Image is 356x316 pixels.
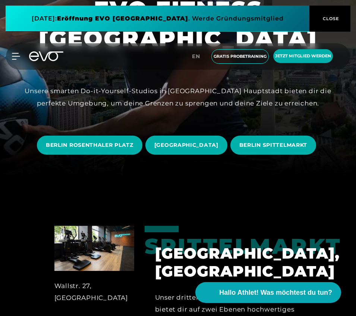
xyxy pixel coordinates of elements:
button: CLOSE [309,6,350,32]
a: Gratis Probetraining [209,49,271,64]
button: Hallo Athlet! Was möchtest du tun? [195,282,341,303]
span: BERLIN SPITTELMARKT [239,141,307,149]
span: [GEOGRAPHIC_DATA] [154,141,218,149]
span: BERLIN ROSENTHALER PLATZ [46,141,133,149]
span: Gratis Probetraining [214,53,267,60]
a: BERLIN SPITTELMARKT [230,130,319,160]
a: [GEOGRAPHIC_DATA] [145,130,230,160]
a: en [192,52,205,61]
span: Hallo Athlet! Was möchtest du tun? [219,288,332,298]
span: en [192,53,200,60]
h2: [GEOGRAPHIC_DATA], [GEOGRAPHIC_DATA] [155,244,302,280]
div: Wallstr. 27, [GEOGRAPHIC_DATA] [54,280,134,304]
img: Berlin, Spittelmarkt [54,226,134,271]
span: CLOSE [321,15,339,22]
div: Unsere smarten Do-it-Yourself-Studios in [GEOGRAPHIC_DATA] Hauptstadt bieten dir die perfekte Umg... [10,85,346,109]
span: Jetzt Mitglied werden [275,53,331,59]
a: BERLIN ROSENTHALER PLATZ [37,130,145,160]
a: Jetzt Mitglied werden [271,49,335,64]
